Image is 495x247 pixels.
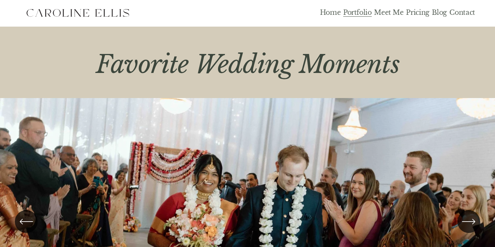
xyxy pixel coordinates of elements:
a: Pricing [406,9,430,17]
button: Next [457,210,480,233]
button: Previous [15,210,38,233]
a: Portfolio [343,9,372,17]
a: Meet Me [374,9,404,17]
a: Home [320,9,341,17]
a: Contact [449,9,475,17]
img: Western North Carolina Faith Based Elopement Photographer [20,3,135,22]
a: Blog [432,9,447,17]
em: Favorite Wedding Moments [96,49,400,80]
